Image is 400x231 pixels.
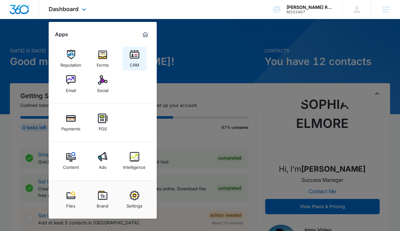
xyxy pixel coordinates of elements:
a: Brand [91,188,115,212]
img: tab_keywords_by_traffic_grey.svg [63,37,68,42]
div: POS [99,123,107,131]
h2: Apps [55,31,68,37]
a: Payments [59,110,83,135]
div: v 4.0.25 [18,10,31,15]
a: CRM [122,47,147,71]
a: Marketing 360® Dashboard [140,30,150,40]
img: logo_orange.svg [10,10,15,15]
a: Content [59,149,83,173]
div: Email [66,85,76,93]
div: Settings [127,200,142,208]
div: Keywords by Traffic [70,37,107,42]
div: Intelligence [123,162,146,170]
div: Reputation [60,59,81,68]
div: Payments [61,123,80,131]
div: Forms [97,59,109,68]
div: Social [97,85,108,93]
a: POS [91,110,115,135]
div: Content [63,162,79,170]
a: Files [59,188,83,212]
div: CRM [130,59,139,68]
a: Email [59,72,83,96]
a: Forms [91,47,115,71]
a: Ads [91,149,115,173]
div: Files [66,200,75,208]
div: Domain Overview [24,37,57,42]
img: website_grey.svg [10,16,15,22]
a: Intelligence [122,149,147,173]
a: Social [91,72,115,96]
img: tab_domain_overview_orange.svg [17,37,22,42]
div: account id [286,10,333,14]
div: account name [286,5,333,10]
div: Domain: [DOMAIN_NAME] [17,16,70,22]
div: Brand [97,200,108,208]
a: Settings [122,188,147,212]
span: Dashboard [49,6,79,12]
a: Reputation [59,47,83,71]
div: Ads [99,162,107,170]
